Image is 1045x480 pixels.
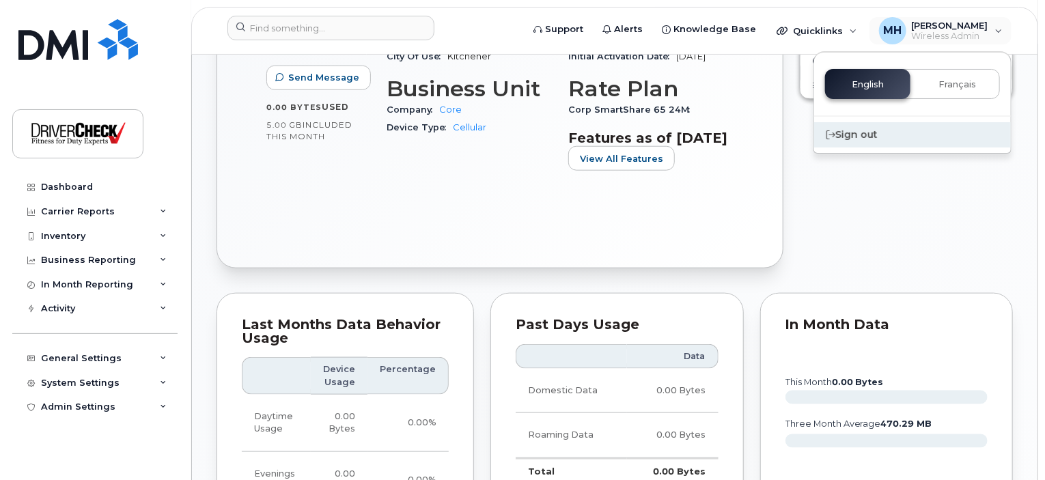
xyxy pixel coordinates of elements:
button: View All Features [568,146,675,171]
span: Français [938,79,976,90]
td: Daytime Usage [242,395,311,452]
span: 0.00 Bytes [266,102,322,112]
button: Send Message [266,66,371,90]
div: Last Months Data Behavior Usage [242,318,449,345]
span: Send Message [288,71,359,84]
td: Domestic Data [516,369,627,413]
span: Device Type [387,122,453,132]
div: Sign out [814,122,1011,147]
th: Device Usage [311,357,367,395]
a: Knowledge Base [652,16,766,43]
tspan: 0.00 Bytes [832,377,884,387]
td: 0.00% [367,395,449,452]
span: Quicklinks [793,25,843,36]
span: used [322,102,349,112]
a: Support [524,16,593,43]
span: MH [883,23,902,39]
span: View All Features [580,152,663,165]
span: Company [387,104,439,115]
span: [DATE] [676,51,706,61]
button: Suspend/Cancel Device [800,48,1012,73]
span: Initial Activation Date [568,51,676,61]
td: 0.00 Bytes [311,395,367,452]
text: this month [785,377,884,387]
h3: Rate Plan [568,76,734,101]
span: included this month [266,119,352,142]
h3: Business Unit [387,76,552,101]
td: 0.00 Bytes [627,413,718,457]
div: Quicklinks [767,17,867,44]
a: Alerts [593,16,652,43]
div: Michelle Henderson [869,17,1012,44]
span: 5.00 GB [266,120,303,130]
text: three month average [785,419,932,429]
th: Data [627,344,718,369]
h3: Features as of [DATE] [568,130,734,146]
span: Knowledge Base [673,23,756,36]
span: [PERSON_NAME] [912,20,988,31]
span: City Of Use [387,51,447,61]
span: Alerts [614,23,643,36]
span: Support [545,23,583,36]
span: Corp SmartShare 65 24M [568,104,697,115]
span: Wireless Admin [912,31,988,42]
td: Roaming Data [516,413,627,457]
button: Change IMEI [800,73,1012,98]
div: Past Days Usage [516,318,719,332]
div: In Month Data [785,318,988,332]
tspan: 470.29 MB [881,419,932,429]
span: Kitchener [447,51,491,61]
td: 0.00 Bytes [627,369,718,413]
a: Core [439,104,462,115]
th: Percentage [367,357,449,395]
input: Find something... [227,16,434,40]
a: Cellular [453,122,486,132]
